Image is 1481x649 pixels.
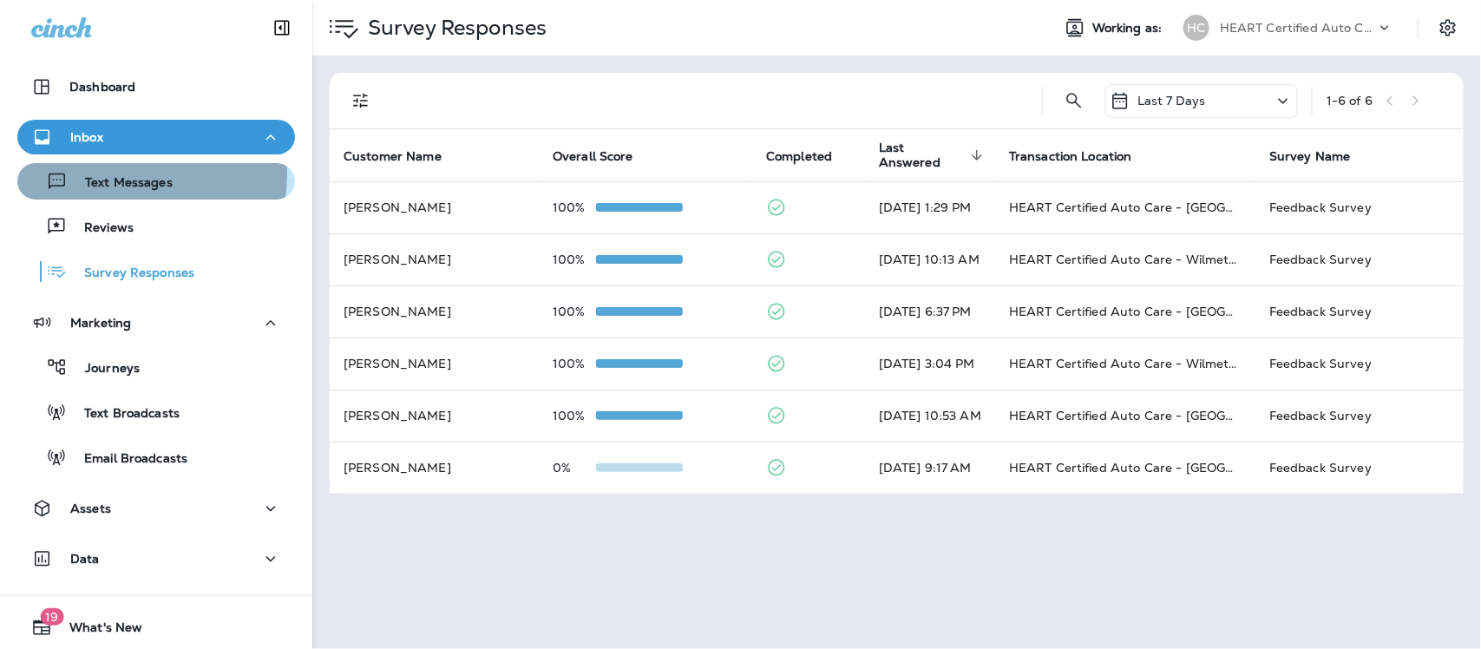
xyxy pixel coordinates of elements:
p: Last 7 Days [1137,94,1206,108]
td: Feedback Survey [1255,390,1464,442]
p: Text Messages [68,175,173,192]
button: Email Broadcasts [17,439,295,475]
span: Survey Name [1269,148,1373,164]
td: HEART Certified Auto Care - [GEOGRAPHIC_DATA] [995,442,1255,494]
span: Overall Score [553,149,633,164]
button: Assets [17,491,295,526]
p: Assets [70,501,111,515]
div: HC [1183,15,1209,41]
div: 1 - 6 of 6 [1327,94,1373,108]
span: Last Answered [879,141,966,170]
p: 100% [553,305,596,318]
td: [DATE] 1:29 PM [865,181,995,233]
button: Text Broadcasts [17,394,295,430]
td: HEART Certified Auto Care - Wilmette [995,233,1255,285]
p: Reviews [67,220,134,237]
td: [PERSON_NAME] [330,442,539,494]
td: [PERSON_NAME] [330,338,539,390]
p: 100% [553,409,596,423]
span: Working as: [1092,21,1166,36]
td: HEART Certified Auto Care - [GEOGRAPHIC_DATA] [995,181,1255,233]
span: Completed [766,148,855,164]
td: [DATE] 6:37 PM [865,285,995,338]
button: Survey Responses [17,253,295,290]
p: Email Broadcasts [67,451,187,468]
td: [PERSON_NAME] [330,233,539,285]
button: Reviews [17,208,295,245]
p: Journeys [68,361,140,377]
span: What's New [52,620,142,641]
button: Settings [1432,12,1464,43]
p: Dashboard [69,80,135,94]
td: HEART Certified Auto Care - Wilmette [995,338,1255,390]
td: [DATE] 10:13 AM [865,233,995,285]
span: Completed [766,149,832,164]
button: Data [17,541,295,576]
td: Feedback Survey [1255,442,1464,494]
td: Feedback Survey [1255,233,1464,285]
p: Data [70,552,100,566]
p: Inbox [70,130,103,144]
span: Survey Name [1269,149,1351,164]
button: 19What's New [17,610,295,645]
p: Text Broadcasts [67,406,180,423]
p: Survey Responses [67,265,194,282]
button: Filters [344,83,378,118]
span: Customer Name [344,149,442,164]
span: Transaction Location [1009,148,1155,164]
button: Search Survey Responses [1057,83,1091,118]
p: 100% [553,200,596,214]
button: Collapse Sidebar [258,10,306,45]
td: HEART Certified Auto Care - [GEOGRAPHIC_DATA] [995,390,1255,442]
td: Feedback Survey [1255,338,1464,390]
button: Dashboard [17,69,295,104]
button: Marketing [17,305,295,340]
td: HEART Certified Auto Care - [GEOGRAPHIC_DATA] [995,285,1255,338]
p: 100% [553,252,596,266]
td: [DATE] 10:53 AM [865,390,995,442]
td: Feedback Survey [1255,285,1464,338]
span: 19 [40,608,63,626]
td: [PERSON_NAME] [330,181,539,233]
td: [PERSON_NAME] [330,390,539,442]
span: Customer Name [344,148,464,164]
td: Feedback Survey [1255,181,1464,233]
button: Text Messages [17,163,295,200]
p: HEART Certified Auto Care [1220,21,1376,35]
p: 0% [553,461,596,475]
p: 100% [553,357,596,370]
p: Survey Responses [361,15,547,41]
td: [PERSON_NAME] [330,285,539,338]
span: Transaction Location [1009,149,1132,164]
p: Marketing [70,316,131,330]
td: [DATE] 9:17 AM [865,442,995,494]
span: Overall Score [553,148,656,164]
button: Inbox [17,120,295,154]
button: Journeys [17,349,295,385]
td: [DATE] 3:04 PM [865,338,995,390]
span: Last Answered [879,141,988,170]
